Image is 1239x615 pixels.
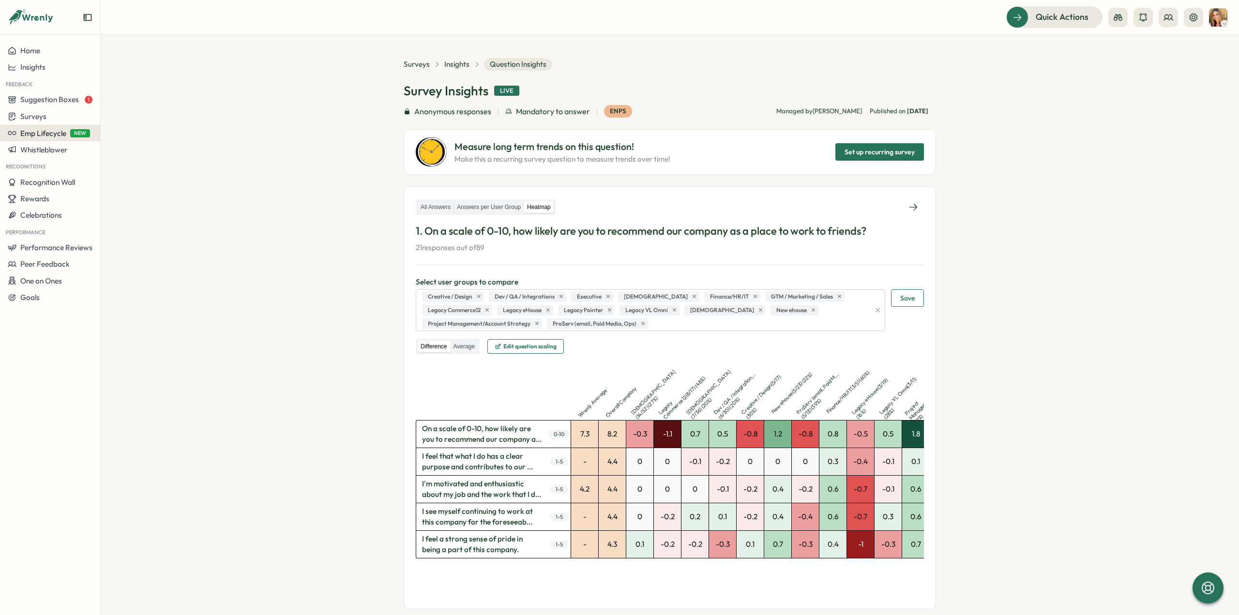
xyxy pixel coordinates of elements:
button: Set up recurring survey [835,143,924,161]
p: Dev / QA / Integration... ( 6 / 30 ) ( 20 %) [712,371,763,421]
span: [DEMOGRAPHIC_DATA] [690,306,754,315]
div: 4.4 [599,503,626,530]
span: I feel that what I do has a clear purpose and contributes to our ... [416,448,547,475]
span: I feel a strong sense of pride in being a part of this company. [416,531,547,558]
p: New ehouse ( 5 / 23 ) ( 22 %) [770,370,816,415]
span: Surveys [20,112,46,121]
span: 1 [85,96,92,104]
label: Difference [418,341,450,353]
div: 4.4 [599,476,626,503]
div: -0.7 [847,503,874,530]
p: Overall Company [604,374,650,419]
span: Insights [444,59,469,70]
span: Question Insights [484,58,552,71]
span: Peer Feedback [20,259,70,269]
div: 0.7 [902,531,929,558]
p: Managed by [776,107,862,116]
p: Select user groups to compare [416,277,924,287]
div: - [571,448,598,475]
div: 0 [792,448,819,475]
div: -0.2 [654,531,681,558]
span: One on Ones [20,276,62,285]
div: -0.3 [875,531,902,558]
div: 0 [764,448,791,475]
div: - [571,503,598,530]
span: Legacy Commerce12 [428,306,481,315]
span: Rewards [20,194,49,203]
a: Surveys [404,59,430,70]
label: Answers per User Group [454,201,524,213]
p: Legacy eHouse ( 3 / 19 ) ( 16 %) [850,371,901,421]
span: Insights [20,62,45,72]
p: ProServ (email, Paid M... ( 5 / 13 ) ( 39 %) [795,371,846,421]
div: 0.1 [737,531,764,558]
span: 0 - 10 [548,430,570,438]
span: Set up recurring survey [845,144,915,160]
span: Goals [20,293,40,302]
span: Celebrations [20,210,62,220]
div: 0.6 [819,476,846,503]
span: Published on [870,107,928,116]
div: 0 [626,476,653,503]
div: 0.3 [875,503,902,530]
span: [PERSON_NAME] [813,107,862,115]
span: 1 - 5 [550,485,569,494]
div: 0 [737,448,764,475]
div: 0 [654,476,681,503]
span: [DATE] [907,107,928,115]
div: 0.1 [902,448,929,475]
span: Creative / Design [428,292,472,301]
div: -0.5 [847,420,874,448]
p: [DEMOGRAPHIC_DATA] ( 7 / 36 ) ( 20 %) [685,371,735,421]
p: Make this a recurring survey question to measure trends over time! [454,154,670,165]
span: I'm motivated and enthusiastic about my job and the work that I d... [416,476,547,503]
div: 0.2 [681,503,709,530]
div: -0.2 [792,476,819,503]
div: 0 [626,448,653,475]
span: Finance/HR/IT [710,292,749,301]
span: 1 - 5 [550,513,569,521]
button: Save [891,289,924,307]
span: On a scale of 0-10, how likely are you to recommend our company a... [416,420,547,448]
p: Legacy Commerce12 ( 8 / 17 ) ( 48 %) [657,371,708,421]
span: Whistleblower [20,145,67,154]
div: 4.3 [599,531,626,558]
div: -0.3 [792,531,819,558]
img: Tarin O'Neill [1209,8,1227,27]
span: Executive [577,292,602,301]
p: Creative / Design ( 5 / 17 ) ( 30 %) [740,371,790,421]
span: NEW [70,129,90,137]
div: 8.2 [599,420,626,448]
p: [DEMOGRAPHIC_DATA] ( 14 / 52 ) ( 27 %) [630,371,680,421]
div: 0 [654,448,681,475]
label: All Answers [418,201,453,213]
span: Legacy eHouse [503,306,542,315]
div: 0.4 [764,476,791,503]
span: Legacy VL Omni [625,306,668,315]
div: -0.1 [875,448,902,475]
div: 4.2 [571,476,598,503]
div: 0.5 [875,420,902,448]
button: Expand sidebar [83,13,92,22]
div: 0.6 [902,476,929,503]
h1: Survey Insights [404,82,488,99]
div: - [571,531,598,558]
div: -1.1 [654,420,681,448]
span: Emp Lifecycle [20,129,66,138]
button: Quick Actions [1006,6,1103,28]
span: New ehouse [776,306,807,315]
span: Performance Reviews [20,243,92,252]
p: Measure long term trends on this question! [454,139,670,154]
span: ProServ (email, Paid Media, Ops) [553,319,636,329]
span: Dev / QA / Integrations [495,292,555,301]
div: 0.8 [819,420,846,448]
div: 7.3 [571,420,598,448]
div: 0.6 [819,503,846,530]
div: -0.8 [792,420,819,448]
div: -0.4 [792,503,819,530]
p: Finance/HR/IT ( 3 / 5 ) ( 60 %) [825,370,871,415]
span: Anonymous responses [414,105,491,118]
